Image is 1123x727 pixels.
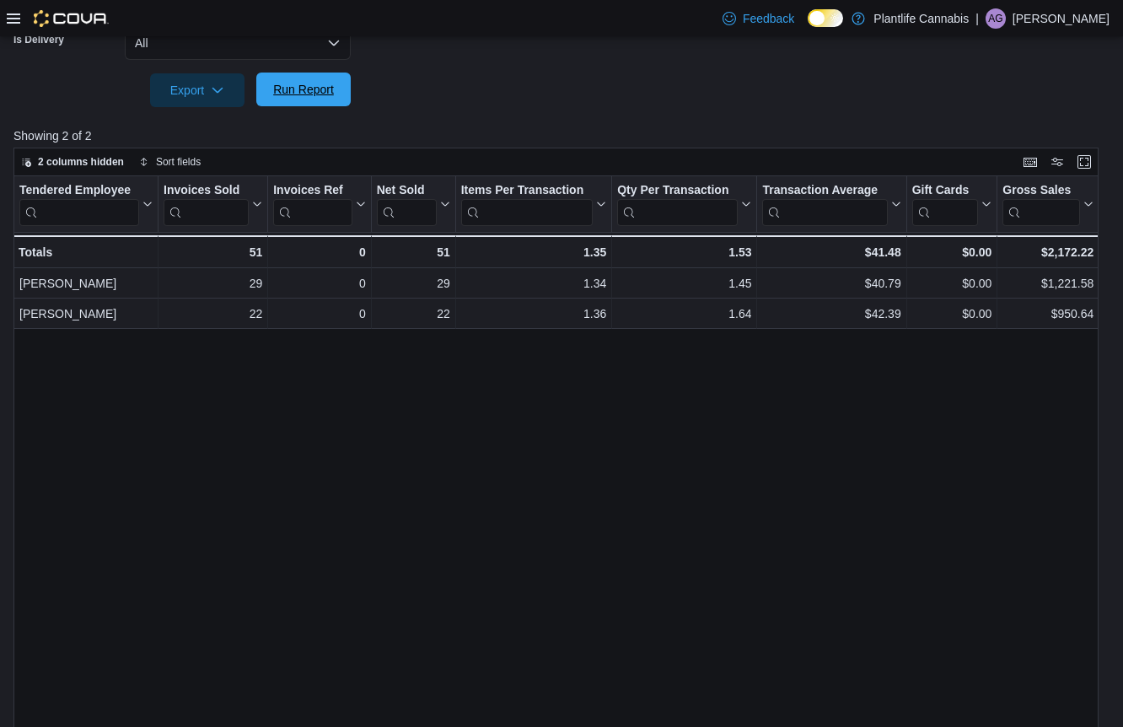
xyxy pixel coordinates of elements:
[377,183,450,226] button: Net Sold
[125,26,351,60] button: All
[377,183,437,226] div: Net Sold
[762,242,900,262] div: $41.48
[1002,304,1093,324] div: $950.64
[975,8,979,29] p: |
[762,273,900,293] div: $40.79
[164,242,262,262] div: 51
[13,33,64,46] label: Is Delivery
[762,304,900,324] div: $42.39
[1013,8,1110,29] p: [PERSON_NAME]
[461,183,607,226] button: Items Per Transaction
[617,183,738,226] div: Qty Per Transaction
[461,273,607,293] div: 1.34
[762,183,900,226] button: Transaction Average
[273,183,352,226] div: Invoices Ref
[461,183,594,199] div: Items Per Transaction
[716,2,801,35] a: Feedback
[912,183,992,226] button: Gift Cards
[988,8,1002,29] span: AG
[273,242,365,262] div: 0
[19,273,153,293] div: [PERSON_NAME]
[377,273,450,293] div: 29
[164,183,249,226] div: Invoices Sold
[19,242,153,262] div: Totals
[377,304,450,324] div: 22
[164,183,249,199] div: Invoices Sold
[617,242,751,262] div: 1.53
[1002,183,1080,199] div: Gross Sales
[617,183,738,199] div: Qty Per Transaction
[617,273,751,293] div: 1.45
[19,304,153,324] div: [PERSON_NAME]
[1002,273,1093,293] div: $1,221.58
[461,304,607,324] div: 1.36
[873,8,969,29] p: Plantlife Cannabis
[38,155,124,169] span: 2 columns hidden
[14,152,131,172] button: 2 columns hidden
[160,73,234,107] span: Export
[34,10,109,27] img: Cova
[273,183,352,199] div: Invoices Ref
[1002,242,1093,262] div: $2,172.22
[377,242,450,262] div: 51
[19,183,153,226] button: Tendered Employee
[912,242,992,262] div: $0.00
[377,183,437,199] div: Net Sold
[912,183,979,199] div: Gift Cards
[1002,183,1093,226] button: Gross Sales
[164,304,262,324] div: 22
[461,242,607,262] div: 1.35
[743,10,794,27] span: Feedback
[1020,152,1040,172] button: Keyboard shortcuts
[912,183,979,226] div: Gift Card Sales
[1002,183,1080,226] div: Gross Sales
[19,183,139,226] div: Tendered Employee
[164,273,262,293] div: 29
[256,73,351,106] button: Run Report
[461,183,594,226] div: Items Per Transaction
[986,8,1006,29] div: Ashley Godkin
[808,9,843,27] input: Dark Mode
[273,273,365,293] div: 0
[273,304,365,324] div: 0
[762,183,887,226] div: Transaction Average
[19,183,139,199] div: Tendered Employee
[1047,152,1067,172] button: Display options
[132,152,207,172] button: Sort fields
[617,304,751,324] div: 1.64
[273,81,334,98] span: Run Report
[156,155,201,169] span: Sort fields
[13,127,1110,144] p: Showing 2 of 2
[273,183,365,226] button: Invoices Ref
[150,73,244,107] button: Export
[617,183,751,226] button: Qty Per Transaction
[1074,152,1094,172] button: Enter fullscreen
[762,183,887,199] div: Transaction Average
[808,27,809,28] span: Dark Mode
[164,183,262,226] button: Invoices Sold
[912,273,992,293] div: $0.00
[912,304,992,324] div: $0.00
